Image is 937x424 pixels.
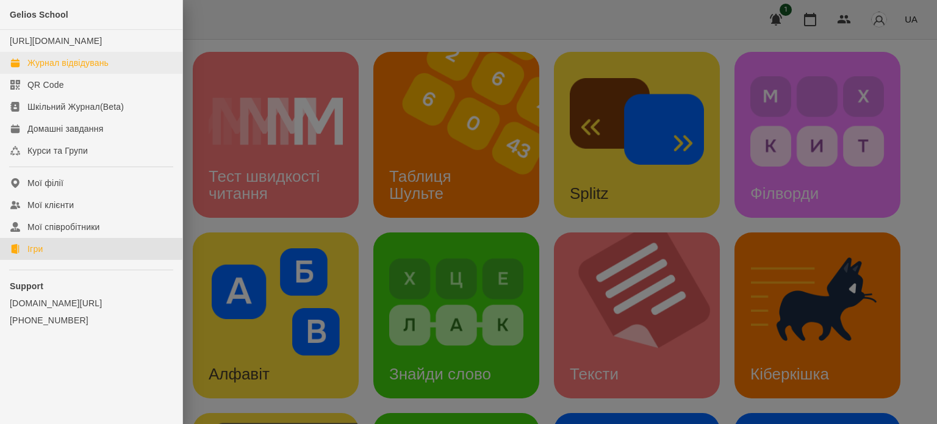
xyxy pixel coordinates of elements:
p: Support [10,280,173,292]
div: Шкільний Журнал(Beta) [27,101,124,113]
div: Журнал відвідувань [27,57,109,69]
a: [PHONE_NUMBER] [10,314,173,326]
div: QR Code [27,79,64,91]
div: Курси та Групи [27,145,88,157]
div: Мої співробітники [27,221,100,233]
div: Мої клієнти [27,199,74,211]
div: Мої філії [27,177,63,189]
a: [DOMAIN_NAME][URL] [10,297,173,309]
div: Домашні завдання [27,123,103,135]
a: [URL][DOMAIN_NAME] [10,36,102,46]
div: Ігри [27,243,43,255]
span: Gelios School [10,10,68,20]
